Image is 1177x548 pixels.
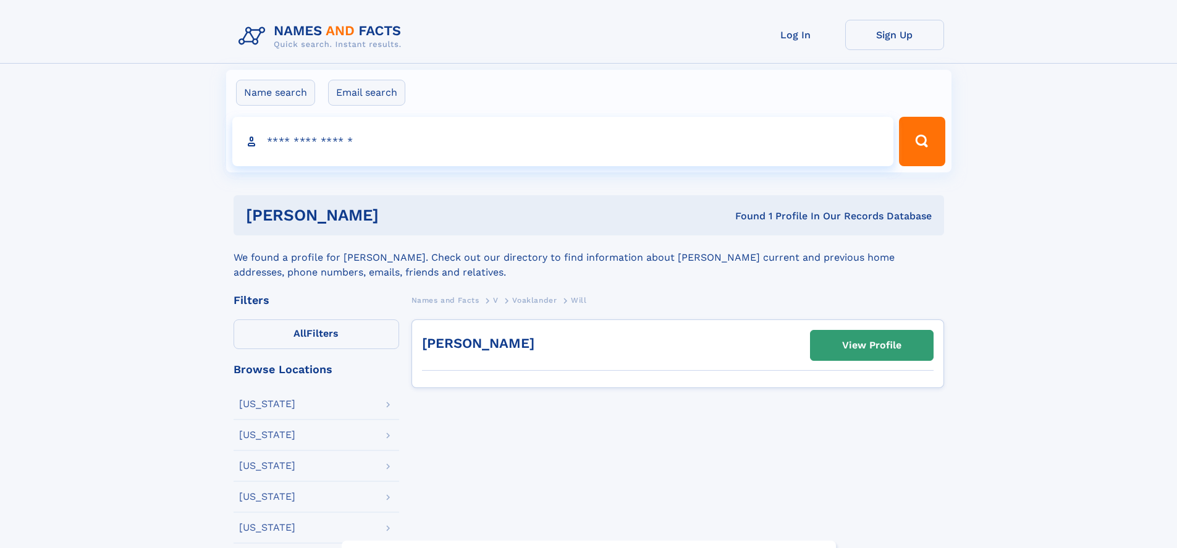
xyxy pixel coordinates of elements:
[234,20,411,53] img: Logo Names and Facts
[512,292,557,308] a: Voaklander
[557,209,932,223] div: Found 1 Profile In Our Records Database
[234,295,399,306] div: Filters
[411,292,479,308] a: Names and Facts
[232,117,894,166] input: search input
[493,296,499,305] span: V
[293,327,306,339] span: All
[422,335,534,351] a: [PERSON_NAME]
[239,430,295,440] div: [US_STATE]
[239,461,295,471] div: [US_STATE]
[328,80,405,106] label: Email search
[899,117,945,166] button: Search Button
[234,319,399,349] label: Filters
[493,292,499,308] a: V
[842,331,901,360] div: View Profile
[239,523,295,533] div: [US_STATE]
[845,20,944,50] a: Sign Up
[239,492,295,502] div: [US_STATE]
[239,399,295,409] div: [US_STATE]
[571,296,586,305] span: Will
[236,80,315,106] label: Name search
[246,208,557,223] h1: [PERSON_NAME]
[811,331,933,360] a: View Profile
[234,364,399,375] div: Browse Locations
[234,235,944,280] div: We found a profile for [PERSON_NAME]. Check out our directory to find information about [PERSON_N...
[746,20,845,50] a: Log In
[512,296,557,305] span: Voaklander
